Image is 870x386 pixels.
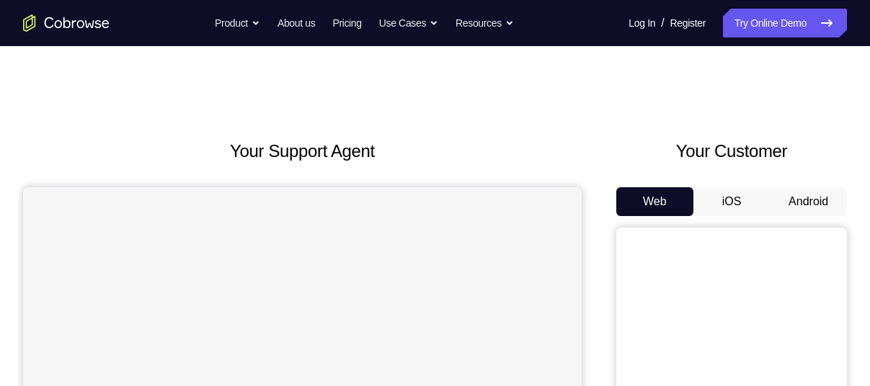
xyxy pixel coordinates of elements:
[278,9,315,37] a: About us
[23,138,582,164] h2: Your Support Agent
[23,14,110,32] a: Go to the home page
[693,187,771,216] button: iOS
[629,9,655,37] a: Log In
[215,9,260,37] button: Product
[670,9,706,37] a: Register
[616,187,693,216] button: Web
[456,9,514,37] button: Resources
[379,9,438,37] button: Use Cases
[770,187,847,216] button: Android
[661,14,664,32] span: /
[616,138,847,164] h2: Your Customer
[723,9,847,37] a: Try Online Demo
[332,9,361,37] a: Pricing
